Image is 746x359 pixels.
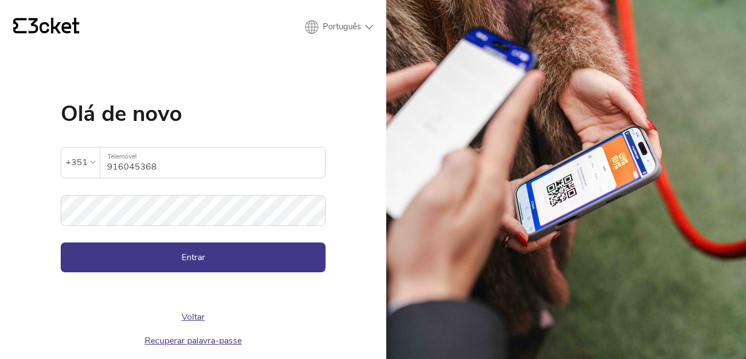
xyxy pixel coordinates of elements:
[145,335,242,347] a: Recuperar palavra-passe
[100,147,325,166] label: Telemóvel
[13,18,26,34] g: {' '}
[61,242,326,272] button: Entrar
[61,195,326,213] label: Palavra-passe
[13,18,79,36] a: {' '}
[182,311,205,323] a: Voltar
[107,147,325,178] input: Telemóvel
[66,154,88,171] div: +351
[61,103,326,125] h1: Olá de novo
